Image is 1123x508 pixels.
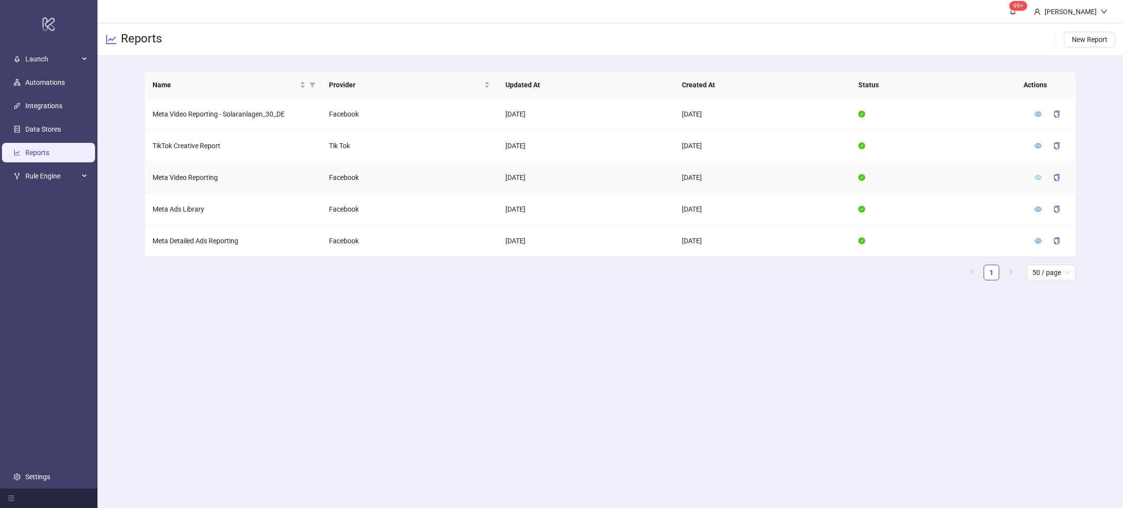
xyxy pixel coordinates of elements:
[1009,1,1027,11] sup: 686
[1035,205,1042,213] a: eye
[1072,36,1107,43] span: New Report
[1035,111,1042,117] span: eye
[674,162,851,194] td: [DATE]
[858,142,865,149] span: check-circle
[1041,6,1101,17] div: [PERSON_NAME]
[498,72,674,98] th: Updated At
[25,102,62,110] a: Integrations
[964,265,980,280] li: Previous Page
[1035,142,1042,150] a: eye
[1034,8,1041,15] span: user
[1064,32,1115,47] button: New Report
[1032,265,1070,280] span: 50 / page
[321,194,498,225] td: Facebook
[145,72,321,98] th: Name
[321,72,498,98] th: Provider
[1053,237,1060,244] span: copy
[25,125,61,133] a: Data Stores
[145,162,321,194] td: Meta Video Reporting
[8,495,15,502] span: menu-fold
[1035,237,1042,244] span: eye
[1053,111,1060,117] span: copy
[1046,170,1068,185] button: copy
[25,49,79,69] span: Launch
[1035,174,1042,181] span: eye
[1035,174,1042,181] a: eye
[329,79,482,90] span: Provider
[1101,8,1107,15] span: down
[321,225,498,257] td: Facebook
[308,78,317,92] span: filter
[858,174,865,181] span: check-circle
[25,149,49,156] a: Reports
[1035,206,1042,213] span: eye
[25,78,65,86] a: Automations
[145,194,321,225] td: Meta Ads Library
[858,206,865,213] span: check-circle
[1046,201,1068,217] button: copy
[851,72,1027,98] th: Status
[153,79,298,90] span: Name
[321,130,498,162] td: Tik Tok
[984,265,999,280] li: 1
[145,130,321,162] td: TikTok Creative Report
[1046,106,1068,122] button: copy
[105,34,117,45] span: line-chart
[1016,72,1065,98] th: Actions
[674,72,851,98] th: Created At
[1008,269,1014,275] span: right
[1026,265,1076,280] div: Page Size
[498,162,674,194] td: [DATE]
[121,31,162,48] h3: Reports
[1053,174,1060,181] span: copy
[858,237,865,244] span: check-circle
[984,265,999,280] a: 1
[1009,8,1016,15] span: bell
[1035,237,1042,245] a: eye
[1046,138,1068,154] button: copy
[498,130,674,162] td: [DATE]
[14,173,20,179] span: fork
[498,225,674,257] td: [DATE]
[1035,142,1042,149] span: eye
[1046,233,1068,249] button: copy
[858,111,865,117] span: check-circle
[674,194,851,225] td: [DATE]
[310,82,315,88] span: filter
[145,98,321,130] td: Meta Video Reporting - Solaranlagen_30_DE
[145,225,321,257] td: Meta Detailed Ads Reporting
[964,265,980,280] button: left
[1053,206,1060,213] span: copy
[321,98,498,130] td: Facebook
[674,225,851,257] td: [DATE]
[1003,265,1019,280] li: Next Page
[321,162,498,194] td: Facebook
[498,194,674,225] td: [DATE]
[1035,110,1042,118] a: eye
[25,473,50,481] a: Settings
[1003,265,1019,280] button: right
[14,56,20,62] span: rocket
[1053,142,1060,149] span: copy
[674,98,851,130] td: [DATE]
[498,98,674,130] td: [DATE]
[25,166,79,186] span: Rule Engine
[674,130,851,162] td: [DATE]
[969,269,975,275] span: left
